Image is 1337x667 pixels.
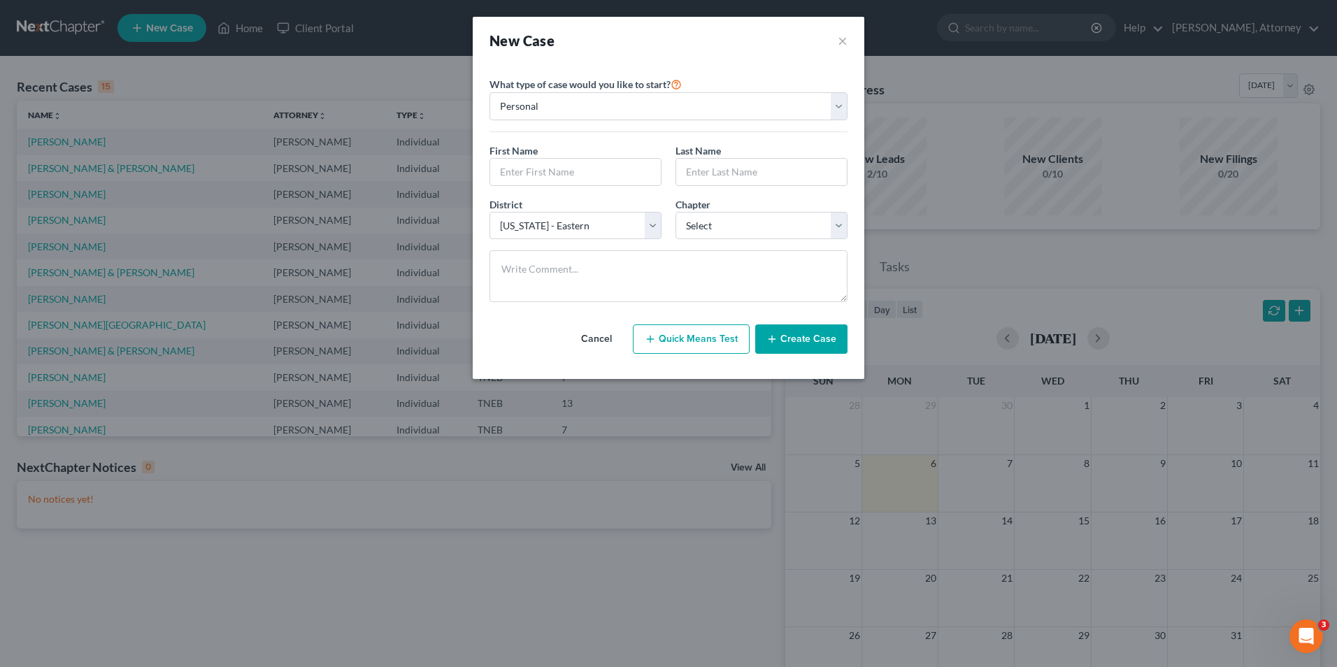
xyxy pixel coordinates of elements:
span: 3 [1318,619,1329,631]
span: Chapter [675,199,710,210]
label: What type of case would you like to start? [489,76,682,92]
button: Create Case [755,324,848,354]
span: First Name [489,145,538,157]
span: Last Name [675,145,721,157]
input: Enter First Name [490,159,661,185]
button: Quick Means Test [633,324,750,354]
button: × [838,31,848,50]
input: Enter Last Name [676,159,847,185]
span: District [489,199,522,210]
button: Cancel [566,325,627,353]
iframe: Intercom live chat [1289,619,1323,653]
strong: New Case [489,32,555,49]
